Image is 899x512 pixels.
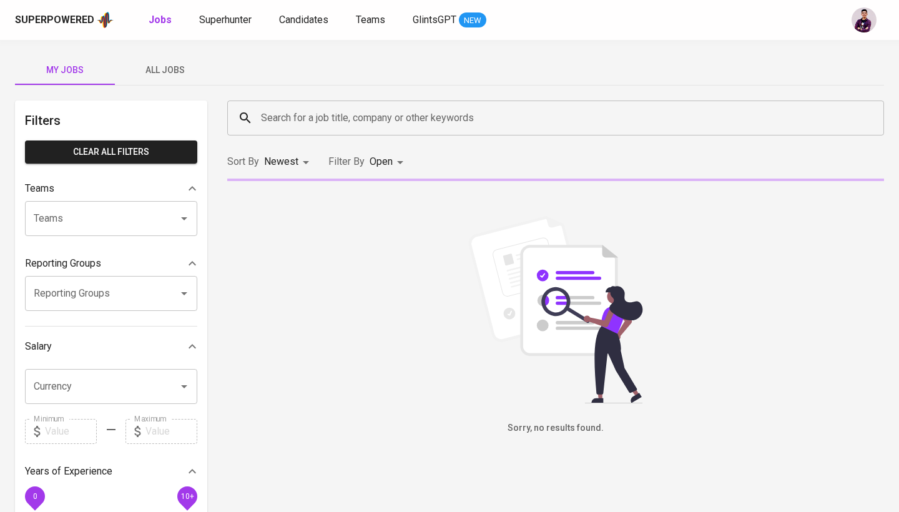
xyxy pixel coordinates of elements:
button: Open [175,285,193,302]
h6: Sorry, no results found. [227,421,884,435]
p: Years of Experience [25,464,112,479]
p: Filter By [328,154,365,169]
span: All Jobs [122,62,207,78]
p: Newest [264,154,298,169]
div: Superpowered [15,13,94,27]
span: NEW [459,14,486,27]
span: Open [370,155,393,167]
span: GlintsGPT [413,14,456,26]
b: Jobs [149,14,172,26]
button: Open [175,378,193,395]
span: Clear All filters [35,144,187,160]
input: Value [145,419,197,444]
a: Jobs [149,12,174,28]
img: app logo [97,11,114,29]
h6: Filters [25,111,197,130]
span: 0 [32,491,37,500]
p: Teams [25,181,54,196]
input: Value [45,419,97,444]
div: Teams [25,176,197,201]
p: Reporting Groups [25,256,101,271]
span: Candidates [279,14,328,26]
img: erwin@glints.com [852,7,877,32]
span: Teams [356,14,385,26]
a: Teams [356,12,388,28]
span: Superhunter [199,14,252,26]
div: Newest [264,150,313,174]
a: Candidates [279,12,331,28]
button: Open [175,210,193,227]
p: Salary [25,339,52,354]
a: Superpoweredapp logo [15,11,114,29]
a: Superhunter [199,12,254,28]
span: My Jobs [22,62,107,78]
span: 10+ [180,491,194,500]
div: Salary [25,334,197,359]
p: Sort By [227,154,259,169]
div: Reporting Groups [25,251,197,276]
button: Clear All filters [25,140,197,164]
img: file_searching.svg [462,216,649,403]
div: Years of Experience [25,459,197,484]
div: Open [370,150,408,174]
a: GlintsGPT NEW [413,12,486,28]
